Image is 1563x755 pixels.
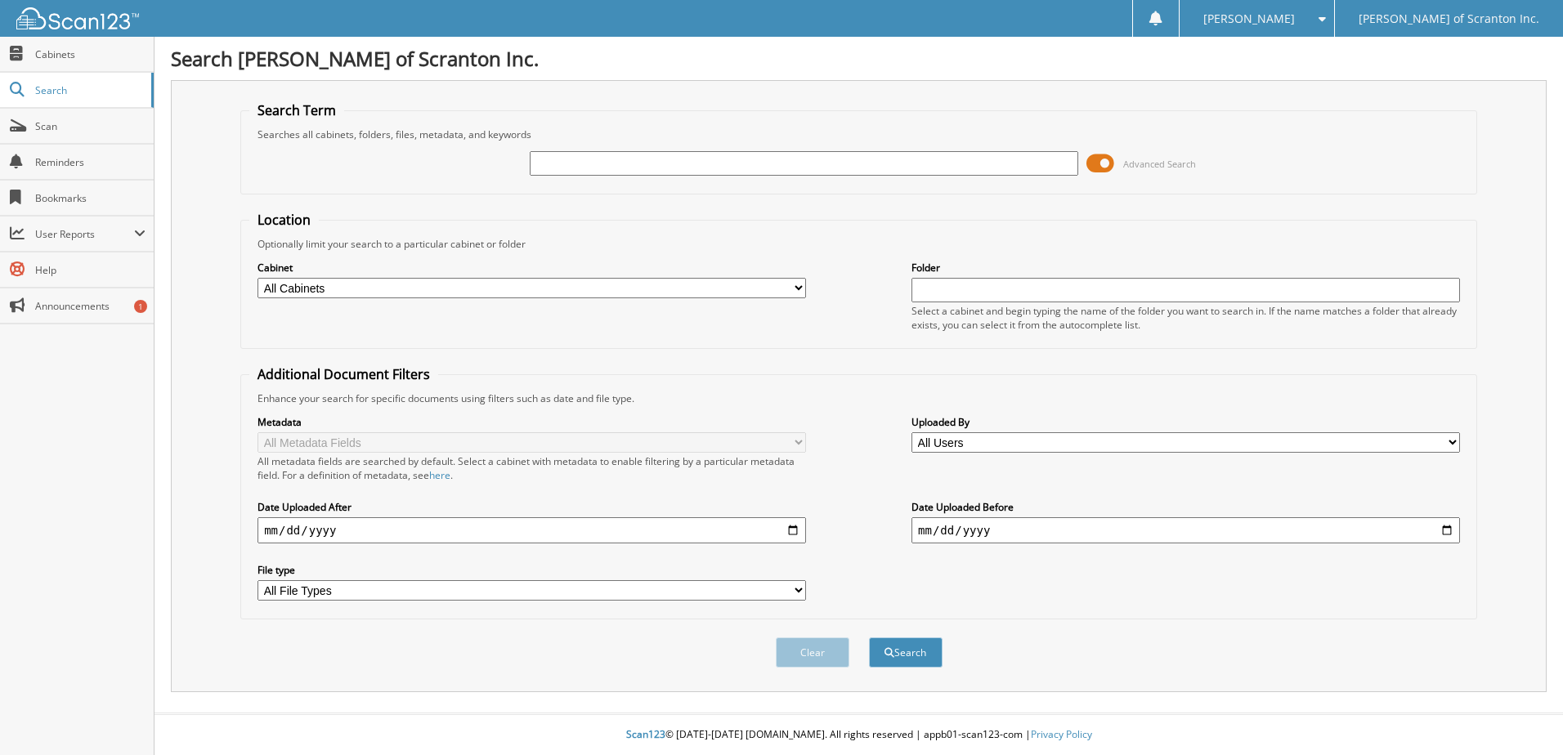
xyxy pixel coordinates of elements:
[1203,14,1295,24] span: [PERSON_NAME]
[35,83,143,97] span: Search
[35,227,134,241] span: User Reports
[911,500,1460,514] label: Date Uploaded Before
[258,454,806,482] div: All metadata fields are searched by default. Select a cabinet with metadata to enable filtering b...
[249,127,1468,141] div: Searches all cabinets, folders, files, metadata, and keywords
[1359,14,1539,24] span: [PERSON_NAME] of Scranton Inc.
[35,299,146,313] span: Announcements
[249,211,319,229] legend: Location
[911,517,1460,543] input: end
[249,365,438,383] legend: Additional Document Filters
[429,468,450,482] a: here
[35,155,146,169] span: Reminders
[171,45,1547,72] h1: Search [PERSON_NAME] of Scranton Inc.
[258,415,806,429] label: Metadata
[249,101,344,119] legend: Search Term
[134,300,147,313] div: 1
[911,304,1460,332] div: Select a cabinet and begin typing the name of the folder you want to search in. If the name match...
[35,119,146,133] span: Scan
[35,191,146,205] span: Bookmarks
[258,563,806,577] label: File type
[1123,158,1196,170] span: Advanced Search
[16,7,139,29] img: scan123-logo-white.svg
[869,637,943,668] button: Search
[249,391,1468,405] div: Enhance your search for specific documents using filters such as date and file type.
[258,517,806,543] input: start
[35,263,146,277] span: Help
[258,261,806,275] label: Cabinet
[776,637,849,668] button: Clear
[35,47,146,61] span: Cabinets
[155,715,1563,755] div: © [DATE]-[DATE] [DOMAIN_NAME]. All rights reserved | appb01-scan123-com |
[911,261,1460,275] label: Folder
[626,727,665,741] span: Scan123
[911,415,1460,429] label: Uploaded By
[258,500,806,514] label: Date Uploaded After
[249,237,1468,251] div: Optionally limit your search to a particular cabinet or folder
[1031,727,1092,741] a: Privacy Policy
